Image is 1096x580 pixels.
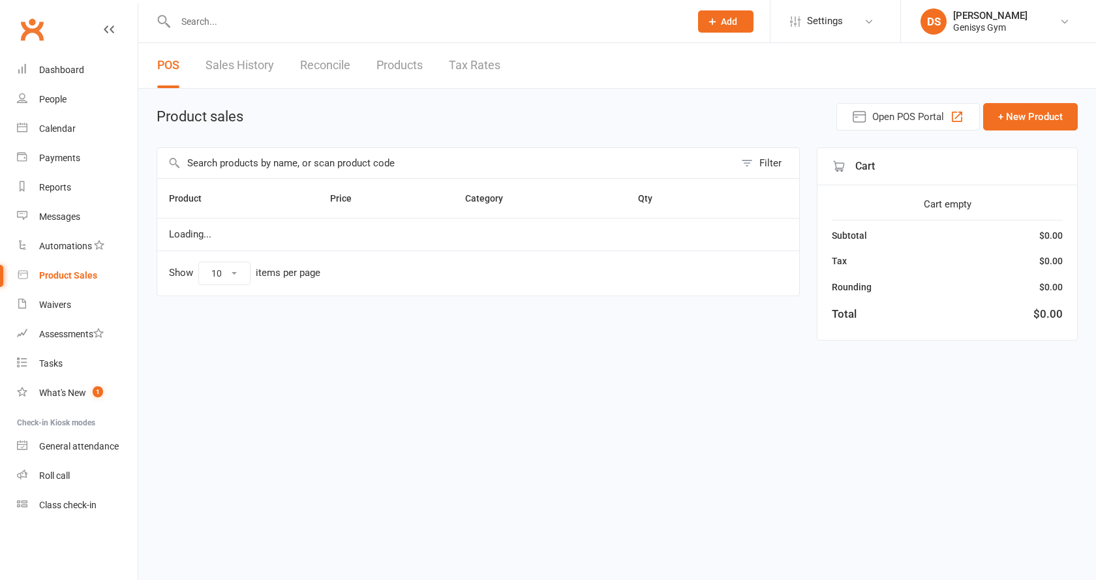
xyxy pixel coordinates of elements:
[832,228,867,243] div: Subtotal
[17,114,138,144] a: Calendar
[256,267,320,279] div: items per page
[807,7,843,36] span: Settings
[300,43,350,88] a: Reconcile
[205,43,274,88] a: Sales History
[39,358,63,369] div: Tasks
[735,148,799,178] button: Filter
[872,109,944,125] span: Open POS Portal
[17,432,138,461] a: General attendance kiosk mode
[39,94,67,104] div: People
[17,232,138,261] a: Automations
[39,470,70,481] div: Roll call
[172,12,681,31] input: Search...
[953,22,1027,33] div: Genisys Gym
[17,261,138,290] a: Product Sales
[39,153,80,163] div: Payments
[157,218,799,251] td: Loading...
[169,262,320,285] div: Show
[1039,254,1063,268] div: $0.00
[17,144,138,173] a: Payments
[832,196,1063,212] div: Cart empty
[17,202,138,232] a: Messages
[817,148,1077,185] div: Cart
[157,43,179,88] a: POS
[39,182,71,192] div: Reports
[39,388,86,398] div: What's New
[836,103,980,130] button: Open POS Portal
[17,378,138,408] a: What's New1
[169,193,216,204] span: Product
[832,280,872,294] div: Rounding
[721,16,737,27] span: Add
[638,191,667,206] button: Qty
[449,43,500,88] a: Tax Rates
[953,10,1027,22] div: [PERSON_NAME]
[17,461,138,491] a: Roll call
[17,173,138,202] a: Reports
[330,191,366,206] button: Price
[93,386,103,397] span: 1
[16,13,48,46] a: Clubworx
[921,8,947,35] div: DS
[17,85,138,114] a: People
[39,65,84,75] div: Dashboard
[39,241,92,251] div: Automations
[17,320,138,349] a: Assessments
[832,254,847,268] div: Tax
[376,43,423,88] a: Products
[17,349,138,378] a: Tasks
[157,109,243,125] h1: Product sales
[1039,228,1063,243] div: $0.00
[1033,305,1063,323] div: $0.00
[39,500,97,510] div: Class check-in
[983,103,1078,130] button: + New Product
[157,148,735,178] input: Search products by name, or scan product code
[330,193,366,204] span: Price
[17,55,138,85] a: Dashboard
[698,10,753,33] button: Add
[17,290,138,320] a: Waivers
[39,441,119,451] div: General attendance
[17,491,138,520] a: Class kiosk mode
[638,193,667,204] span: Qty
[169,191,216,206] button: Product
[759,155,782,171] div: Filter
[39,123,76,134] div: Calendar
[39,211,80,222] div: Messages
[832,305,857,323] div: Total
[39,329,104,339] div: Assessments
[465,191,517,206] button: Category
[39,270,97,281] div: Product Sales
[39,299,71,310] div: Waivers
[465,193,517,204] span: Category
[1039,280,1063,294] div: $0.00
